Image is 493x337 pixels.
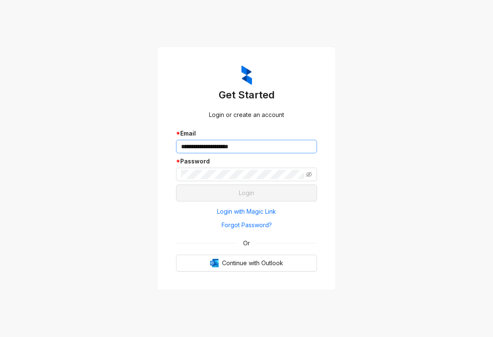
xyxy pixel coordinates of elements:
span: eye-invisible [306,171,312,177]
span: Forgot Password? [222,220,272,230]
span: Login with Magic Link [217,207,276,216]
div: Password [176,157,317,166]
div: Login or create an account [176,110,317,120]
button: Forgot Password? [176,218,317,232]
button: OutlookContinue with Outlook [176,255,317,272]
button: Login with Magic Link [176,205,317,218]
h3: Get Started [176,88,317,102]
div: Email [176,129,317,138]
img: ZumaIcon [241,65,252,85]
button: Login [176,185,317,201]
img: Outlook [210,259,219,267]
span: Or [237,239,256,248]
span: Continue with Outlook [222,258,283,268]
